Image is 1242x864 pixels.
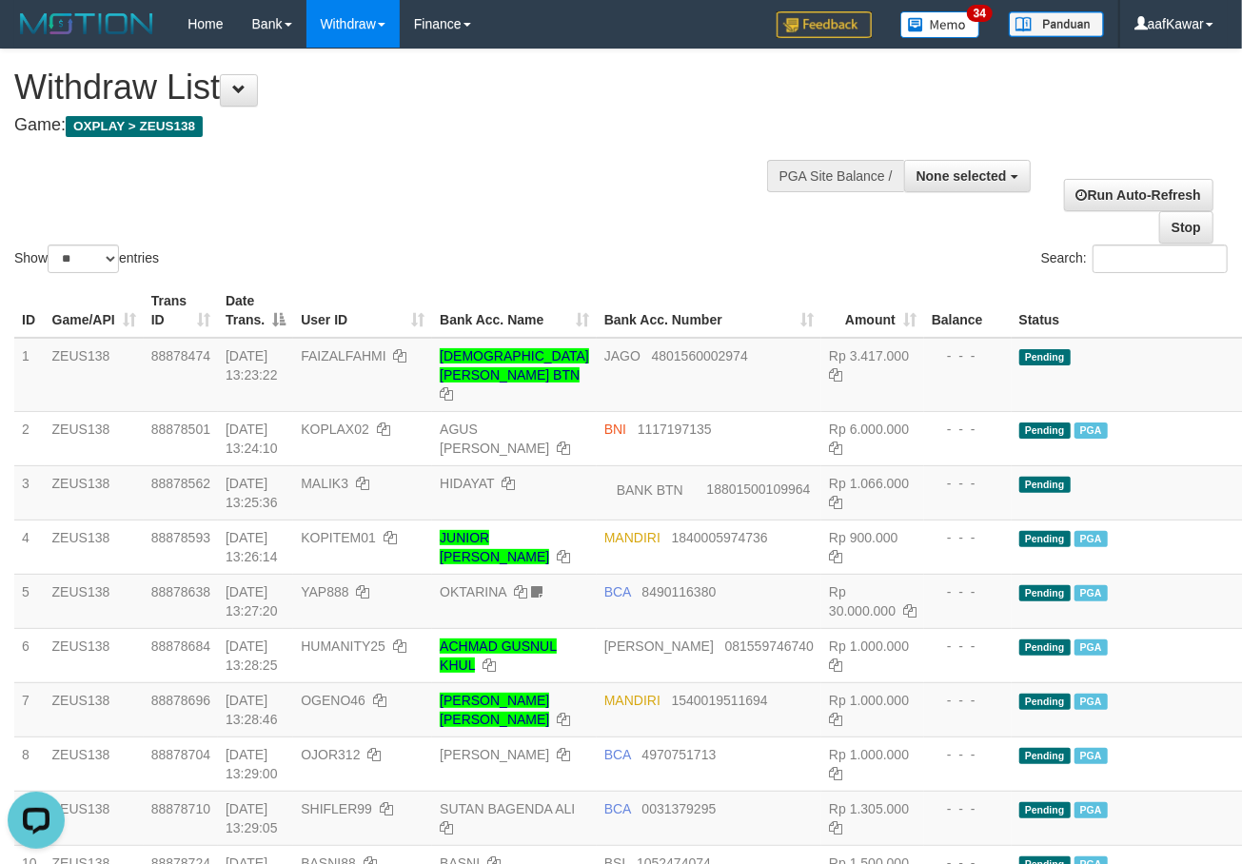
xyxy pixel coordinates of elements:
span: Copy 8490116380 to clipboard [642,584,717,599]
td: 1 [14,338,45,412]
span: BCA [604,801,631,816]
span: Pending [1019,639,1071,656]
span: SHIFLER99 [301,801,372,816]
span: Pending [1019,422,1071,439]
th: User ID: activate to sort column ascending [293,284,432,338]
a: [PERSON_NAME] [440,747,549,762]
div: - - - [932,474,1004,493]
span: BNI [604,422,626,437]
th: Amount: activate to sort column ascending [821,284,924,338]
span: Marked by aafnoeunsreypich [1074,422,1108,439]
select: Showentries [48,245,119,273]
span: Rp 1.000.000 [829,638,909,654]
td: ZEUS138 [45,682,144,736]
td: ZEUS138 [45,338,144,412]
th: Date Trans.: activate to sort column descending [218,284,293,338]
span: Rp 6.000.000 [829,422,909,437]
span: 88878638 [151,584,210,599]
a: HIDAYAT [440,476,494,491]
div: - - - [932,799,1004,818]
span: OJOR312 [301,747,360,762]
span: [DATE] 13:26:14 [226,530,278,564]
span: [DATE] 13:27:20 [226,584,278,619]
span: Copy 1117197135 to clipboard [638,422,712,437]
span: Pending [1019,585,1071,601]
td: 8 [14,736,45,791]
span: Rp 1.305.000 [829,801,909,816]
th: Balance [924,284,1012,338]
td: ZEUS138 [45,628,144,682]
img: Feedback.jpg [777,11,872,38]
span: [DATE] 13:29:00 [226,747,278,781]
span: Rp 1.066.000 [829,476,909,491]
a: [DEMOGRAPHIC_DATA][PERSON_NAME] BTN [440,348,589,383]
input: Search: [1093,245,1228,273]
span: 88878593 [151,530,210,545]
th: Game/API: activate to sort column ascending [45,284,144,338]
span: 88878710 [151,801,210,816]
img: panduan.png [1009,11,1104,37]
th: Bank Acc. Number: activate to sort column ascending [597,284,821,338]
td: ZEUS138 [45,465,144,520]
div: - - - [932,582,1004,601]
th: Bank Acc. Name: activate to sort column ascending [432,284,597,338]
span: 88878696 [151,693,210,708]
span: MANDIRI [604,530,660,545]
span: OGENO46 [301,693,365,708]
span: Pending [1019,694,1071,710]
span: Marked by aafnoeunsreypich [1074,748,1108,764]
span: 88878501 [151,422,210,437]
span: Copy 4801560002974 to clipboard [652,348,748,363]
span: [DATE] 13:24:10 [226,422,278,456]
span: [DATE] 13:28:25 [226,638,278,673]
a: OKTARINA [440,584,506,599]
span: Marked by aafmaleo [1074,585,1108,601]
span: 88878704 [151,747,210,762]
span: OXPLAY > ZEUS138 [66,116,203,137]
span: [PERSON_NAME] [604,638,714,654]
span: BCA [604,584,631,599]
span: Pending [1019,748,1071,764]
span: Pending [1019,802,1071,818]
span: FAIZALFAHMI [301,348,385,363]
button: None selected [904,160,1031,192]
span: BANK BTN [604,474,696,506]
td: 5 [14,574,45,628]
span: None selected [917,168,1007,184]
span: Pending [1019,349,1071,365]
span: Rp 900.000 [829,530,897,545]
img: Button%20Memo.svg [900,11,980,38]
span: Copy 1840005974736 to clipboard [672,530,768,545]
span: Rp 1.000.000 [829,693,909,708]
a: Stop [1159,211,1213,244]
span: [DATE] 13:28:46 [226,693,278,727]
span: Marked by aafnoeunsreypich [1074,802,1108,818]
span: Copy 18801500109964 to clipboard [707,481,811,496]
label: Show entries [14,245,159,273]
div: - - - [932,420,1004,439]
span: KOPLAX02 [301,422,369,437]
div: - - - [932,637,1004,656]
a: ACHMAD GUSNUL KHUL [440,638,557,673]
span: Copy 0031379295 to clipboard [642,801,717,816]
span: Marked by aafsolysreylen [1074,694,1108,710]
td: 2 [14,411,45,465]
span: HUMANITY25 [301,638,385,654]
span: 88878474 [151,348,210,363]
span: BCA [604,747,631,762]
div: PGA Site Balance / [767,160,904,192]
td: ZEUS138 [45,574,144,628]
span: 34 [967,5,993,22]
span: 88878562 [151,476,210,491]
a: SUTAN BAGENDA ALI [440,801,575,816]
span: Marked by aafsolysreylen [1074,531,1108,547]
span: 88878684 [151,638,210,654]
button: Open LiveChat chat widget [8,8,65,65]
span: [DATE] 13:25:36 [226,476,278,510]
img: MOTION_logo.png [14,10,159,38]
a: [PERSON_NAME] [PERSON_NAME] [440,693,549,727]
span: Rp 3.417.000 [829,348,909,363]
span: Copy 081559746740 to clipboard [725,638,814,654]
td: 7 [14,682,45,736]
span: YAP888 [301,584,348,599]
